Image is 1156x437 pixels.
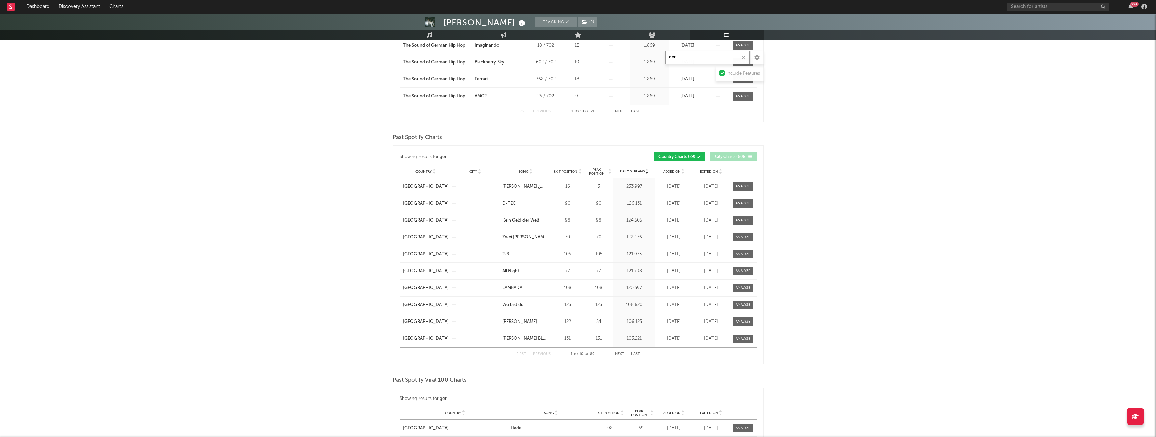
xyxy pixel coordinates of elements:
button: City Charts(608) [710,152,757,161]
div: 1.869 [632,42,667,49]
a: All Night [502,268,549,275]
button: Tracking [535,17,577,27]
div: 1 10 21 [564,108,601,116]
span: Song [544,411,554,415]
button: Next [615,110,624,113]
a: 2-3 [502,251,549,258]
div: [DATE] [671,76,704,83]
div: [PERSON_NAME] [502,318,537,325]
span: of [585,110,589,113]
span: Daily Streams [620,169,645,174]
a: [GEOGRAPHIC_DATA] [403,302,449,308]
span: to [574,110,579,113]
div: 121.973 [615,251,654,258]
div: 106.125 [615,318,654,325]
div: 98 [553,217,583,224]
div: 98 [595,425,625,432]
div: 1.869 [632,59,667,66]
button: Previous [533,352,551,356]
input: Search for artists [1007,3,1109,11]
span: Exit Position [554,170,577,174]
div: Showing results for [400,395,578,403]
a: [GEOGRAPHIC_DATA] [403,234,449,241]
div: The Sound of German Hip Hop [403,76,465,83]
div: Ferrari [475,76,488,83]
div: 25 / 702 [531,93,561,100]
div: [DATE] [694,234,728,241]
button: Next [615,352,624,356]
div: 120.597 [615,285,654,291]
div: 1 10 89 [564,350,601,358]
a: [PERSON_NAME] [502,318,549,325]
span: City [469,170,477,174]
a: LAMBADA [502,285,549,291]
div: Kein Geld der Welt [502,217,539,224]
div: [DATE] [694,335,728,342]
div: 77 [586,268,612,275]
div: [DATE] [657,335,691,342]
div: [DATE] [694,251,728,258]
div: 131 [553,335,583,342]
div: 18 [564,76,590,83]
a: D-TEC [502,200,549,207]
div: [DATE] [657,234,691,241]
div: D-TEC [502,200,516,207]
span: Past Spotify Charts [393,134,442,142]
div: 121.798 [615,268,654,275]
span: Added On [663,170,681,174]
div: [DATE] [694,268,728,275]
div: 3 [586,183,612,190]
a: [PERSON_NAME] BLUE (RED BULL 64 BARS) [502,335,549,342]
div: [DATE] [657,302,691,308]
div: [DATE] [694,285,728,291]
span: Song [519,170,529,174]
a: [GEOGRAPHIC_DATA] [403,200,449,207]
div: 108 [553,285,583,291]
div: [DATE] [657,217,691,224]
a: Wo bist du [502,302,549,308]
div: 70 [586,234,612,241]
button: Previous [533,110,551,113]
div: 18 / 702 [531,42,561,49]
div: 233.997 [615,183,654,190]
span: Country Charts ( 89 ) [658,155,695,159]
div: 1.869 [632,76,667,83]
a: [GEOGRAPHIC_DATA] [403,217,449,224]
div: 15 [564,42,590,49]
div: [DATE] [657,268,691,275]
button: First [516,352,526,356]
div: [DATE] [694,217,728,224]
div: 105 [586,251,612,258]
a: [GEOGRAPHIC_DATA] [403,425,508,432]
div: [DATE] [657,285,691,291]
div: 2-3 [502,251,509,258]
a: [GEOGRAPHIC_DATA] [403,318,449,325]
a: [GEOGRAPHIC_DATA] [403,251,449,258]
div: 126.131 [615,200,654,207]
a: [GEOGRAPHIC_DATA] [403,183,449,190]
div: [DATE] [694,302,728,308]
a: Zwei [PERSON_NAME] (feat. Eno) [502,234,549,241]
button: First [516,110,526,113]
div: [DATE] [671,93,704,100]
div: 123 [553,302,583,308]
span: Peak Position [586,168,608,176]
div: 99 + [1130,2,1139,7]
div: [GEOGRAPHIC_DATA] [403,335,449,342]
div: 1.869 [632,93,667,100]
a: The Sound of German Hip Hop [403,93,471,100]
div: [DATE] [657,251,691,258]
div: 16 [553,183,583,190]
div: [GEOGRAPHIC_DATA] [403,425,449,432]
span: Peak Position [628,409,650,417]
span: Country [445,411,461,415]
span: Exited On [700,170,718,174]
span: Added On [663,411,681,415]
a: [PERSON_NAME] ¿ MEGALODON REMIX [502,183,549,190]
div: All Night [502,268,519,275]
a: Hade [511,425,591,432]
